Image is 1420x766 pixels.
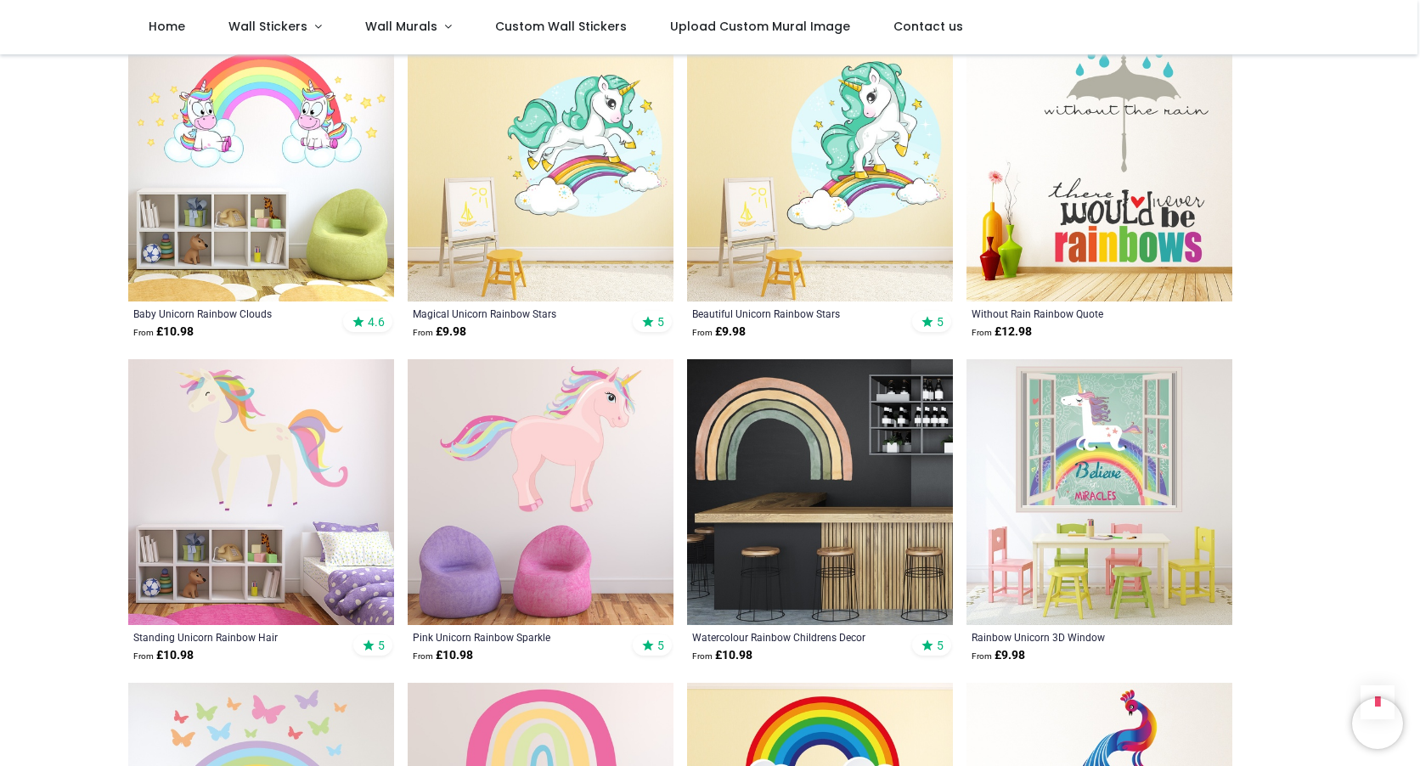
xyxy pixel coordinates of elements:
span: 5 [937,314,944,329]
span: 5 [937,638,944,653]
img: Without Rain Rainbow Quote Wall Sticker [966,36,1232,301]
span: Wall Murals [365,18,437,35]
span: From [692,651,713,661]
strong: £ 9.98 [692,324,746,341]
span: Home [149,18,185,35]
a: Rainbow Unicorn 3D Window [972,630,1176,644]
a: Beautiful Unicorn Rainbow Stars [692,307,897,320]
img: Watercolour Rainbow Childrens Decor Wall Sticker [687,359,953,625]
img: Standing Unicorn Rainbow Hair Wall Sticker [128,359,394,625]
strong: £ 10.98 [413,647,473,664]
span: 5 [657,638,664,653]
strong: £ 10.98 [692,647,752,664]
span: From [692,328,713,337]
span: 4.6 [368,314,385,329]
strong: £ 9.98 [972,647,1025,664]
span: From [133,328,154,337]
span: From [133,651,154,661]
strong: £ 12.98 [972,324,1032,341]
a: Standing Unicorn Rainbow Hair [133,630,338,644]
span: Wall Stickers [228,18,307,35]
span: From [972,651,992,661]
a: Without Rain Rainbow Quote [972,307,1176,320]
strong: £ 9.98 [413,324,466,341]
span: From [972,328,992,337]
a: Magical Unicorn Rainbow Stars [413,307,617,320]
iframe: Brevo live chat [1352,698,1403,749]
span: 5 [657,314,664,329]
a: Baby Unicorn Rainbow Clouds [133,307,338,320]
img: Baby Unicorn Rainbow Clouds Wall Sticker [128,36,394,301]
span: Upload Custom Mural Image [670,18,850,35]
strong: £ 10.98 [133,647,194,664]
span: 5 [378,638,385,653]
img: Pink Unicorn Rainbow Sparkle Wall Sticker [408,359,673,625]
span: From [413,651,433,661]
img: Beautiful Unicorn Rainbow Stars Wall Sticker [687,36,953,301]
span: Contact us [893,18,963,35]
strong: £ 10.98 [133,324,194,341]
img: Magical Unicorn Rainbow Stars Wall Sticker [408,36,673,301]
a: Watercolour Rainbow Childrens Decor [692,630,897,644]
span: From [413,328,433,337]
a: Pink Unicorn Rainbow Sparkle [413,630,617,644]
span: Custom Wall Stickers [495,18,627,35]
img: Rainbow Unicorn 3D Window Wall Sticker - Mod1 [966,359,1232,625]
